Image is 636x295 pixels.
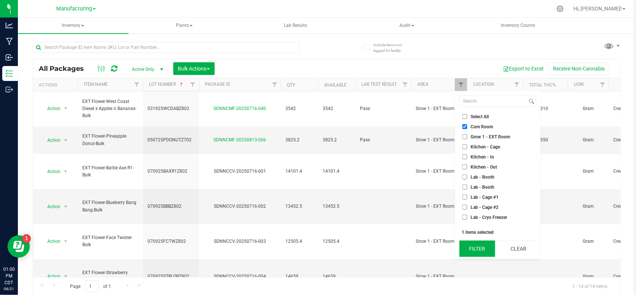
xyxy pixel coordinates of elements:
span: Gram [572,136,604,144]
input: Search Package ID, Item Name, SKU, Lot or Part Number... [33,42,300,53]
span: Lab - Booth [471,175,494,179]
a: Filter [597,78,609,91]
span: 070925BAXR1Z802 [148,168,194,175]
div: Actions [39,82,75,88]
inline-svg: Manufacturing [6,38,13,45]
span: 031925WCDABZ802 [148,105,194,112]
a: Location [473,82,494,87]
span: Gram [572,168,604,175]
span: Grow 1 - EXT Room [416,136,463,144]
div: Manage settings [556,5,565,12]
a: Lot Number [149,82,184,87]
span: 12505.4 [285,238,314,245]
span: Gram [572,203,604,210]
span: 070925STRLOBZ802 [148,273,194,280]
input: Kitchen - In [462,154,467,159]
span: EXT Flower-Blueberry Bang Bang-Bulk [82,199,139,213]
a: UOM [574,82,583,87]
a: Filter [269,78,281,91]
span: Bulk Actions [178,66,210,72]
span: 3542 [323,105,351,112]
span: Manufacturing [56,6,92,12]
span: select [61,201,70,212]
span: select [61,166,70,177]
span: Action [41,103,61,114]
span: 3542 [285,105,314,112]
span: Lab - Cryo Freezer [471,215,507,220]
span: Select All [471,114,489,119]
div: SDNNCCV-20250716-002 [198,203,282,210]
span: Kitchen - Out [471,165,497,169]
button: Clear [500,241,536,257]
span: Action [41,166,61,177]
input: Grow 1 - EXT Room [462,134,467,139]
a: Audit [352,18,462,34]
span: 050725PDONUTZ702 [148,136,194,144]
span: Grow 1 - EXT Room [416,273,463,280]
span: 3825.2 [285,136,314,144]
input: 1 [85,280,99,292]
a: Inventory [18,18,129,34]
span: EXT Flower-Face Twister-Bulk [82,234,139,248]
span: 13452.5 [323,203,351,210]
a: Filter [187,78,199,91]
span: Plants [130,18,240,33]
span: Gram [572,273,604,280]
p: 08/21 [3,286,15,292]
a: Available [324,82,347,88]
span: Pass [360,105,407,112]
input: Select All [462,114,467,119]
a: Lab Test Result [361,82,397,87]
iframe: Resource center unread badge [22,234,31,243]
span: Grow 1 - EXT Room [416,238,463,245]
span: 13452.5 [285,203,314,210]
a: Package ID [205,82,230,87]
span: 14101.4 [323,168,351,175]
span: select [61,103,70,114]
span: Inventory Counts [491,22,545,29]
span: Gram [572,105,604,112]
span: 14101.4 [285,168,314,175]
span: Cure Room [471,125,493,129]
span: Audit [352,18,462,33]
span: EXT Flower-Battle Axe R1-Bulk [82,164,139,179]
span: Lab - Cage #1 [471,195,499,200]
span: 12505.4 [323,238,351,245]
span: 14659 [285,273,314,280]
inline-svg: Inventory [6,70,13,77]
input: Lab - Booth [462,175,467,179]
a: Area [417,82,428,87]
input: Lab - Cage #1 [462,195,467,200]
input: Cure Room [462,124,467,129]
a: SDNNCMF-20250813-006 [214,137,266,142]
span: Lab Results [274,22,317,29]
input: Lab - Cryo Freezer [462,215,467,220]
input: Lab - Cage #2 [462,205,467,210]
span: 14659 [323,273,351,280]
span: Page of 1 [64,280,117,292]
button: Bulk Actions [173,62,215,75]
span: EXT Flower-West Coast Diesel x Apples n Bananas-Bulk [82,98,139,120]
span: Action [41,236,61,247]
div: SDNNCCV-20250716-004 [198,273,282,280]
span: select [61,135,70,145]
button: Export to Excel [498,62,548,75]
span: EXT Flower-Strawberry Lobster-Bulk [82,269,139,283]
span: Gram [572,238,604,245]
span: select [61,236,70,247]
span: Action [41,201,61,212]
div: SDNNCCV-20250716-003 [198,238,282,245]
span: Include items not tagged for facility [373,42,411,53]
a: SDNNCMF-20250716-040 [214,106,266,111]
a: Item Name [84,82,108,87]
a: Qty [287,82,295,88]
span: Action [41,271,61,282]
iframe: Resource center [7,235,30,258]
span: 070925BBBZ802 [148,203,194,210]
input: Lab - Booth [462,185,467,189]
span: Pass [360,136,407,144]
a: Lab Results [240,18,351,34]
span: 070925FCTWZ802 [148,238,194,245]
